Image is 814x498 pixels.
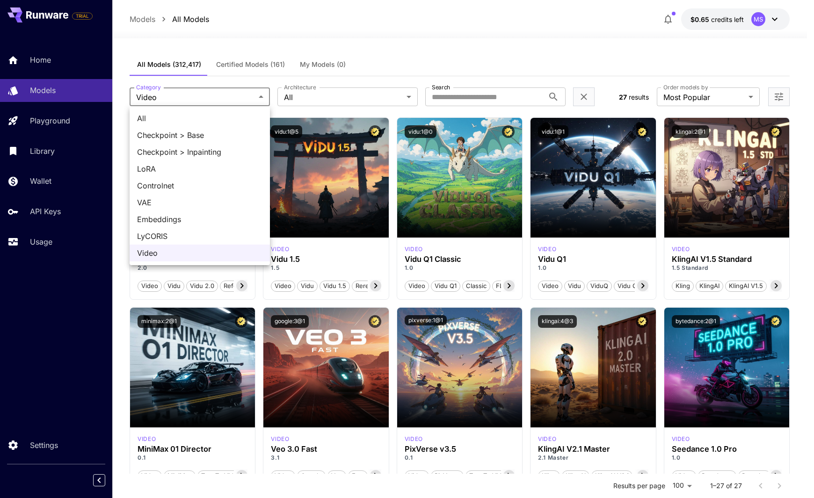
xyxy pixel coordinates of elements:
span: Video [137,247,262,259]
span: Checkpoint > Inpainting [137,146,262,158]
span: Embeddings [137,214,262,225]
span: Controlnet [137,180,262,191]
span: VAE [137,197,262,208]
span: LyCORIS [137,231,262,242]
span: LoRA [137,163,262,174]
span: All [137,113,262,124]
span: Checkpoint > Base [137,130,262,141]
